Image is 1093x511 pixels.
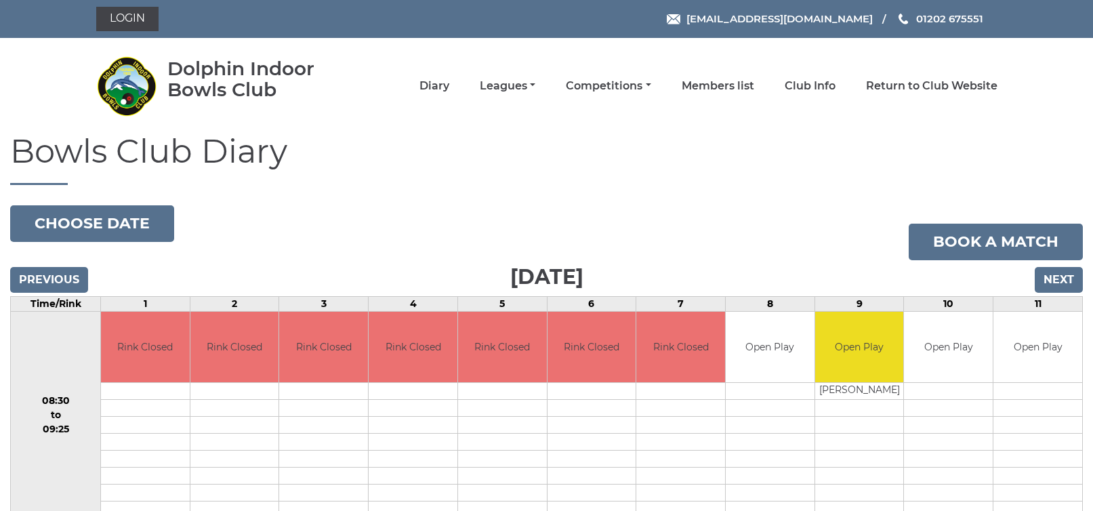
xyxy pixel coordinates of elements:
[993,296,1083,311] td: 11
[10,134,1083,185] h1: Bowls Club Diary
[480,79,535,94] a: Leagues
[548,312,636,383] td: Rink Closed
[96,7,159,31] a: Login
[682,79,754,94] a: Members list
[458,312,547,383] td: Rink Closed
[190,296,279,311] td: 2
[369,312,457,383] td: Rink Closed
[457,296,547,311] td: 5
[167,58,354,100] div: Dolphin Indoor Bowls Club
[904,312,993,383] td: Open Play
[190,312,279,383] td: Rink Closed
[566,79,651,94] a: Competitions
[419,79,449,94] a: Diary
[686,12,873,25] span: [EMAIL_ADDRESS][DOMAIN_NAME]
[279,296,369,311] td: 3
[866,79,997,94] a: Return to Club Website
[909,224,1083,260] a: Book a match
[726,312,814,383] td: Open Play
[10,205,174,242] button: Choose date
[916,12,983,25] span: 01202 675551
[96,56,157,117] img: Dolphin Indoor Bowls Club
[785,79,836,94] a: Club Info
[547,296,636,311] td: 6
[101,312,190,383] td: Rink Closed
[814,296,904,311] td: 9
[279,312,368,383] td: Rink Closed
[896,11,983,26] a: Phone us 01202 675551
[10,267,88,293] input: Previous
[815,312,904,383] td: Open Play
[1035,267,1083,293] input: Next
[11,296,101,311] td: Time/Rink
[636,312,725,383] td: Rink Closed
[667,14,680,24] img: Email
[369,296,458,311] td: 4
[993,312,1082,383] td: Open Play
[101,296,190,311] td: 1
[815,383,904,400] td: [PERSON_NAME]
[667,11,873,26] a: Email [EMAIL_ADDRESS][DOMAIN_NAME]
[726,296,815,311] td: 8
[636,296,726,311] td: 7
[904,296,993,311] td: 10
[899,14,908,24] img: Phone us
